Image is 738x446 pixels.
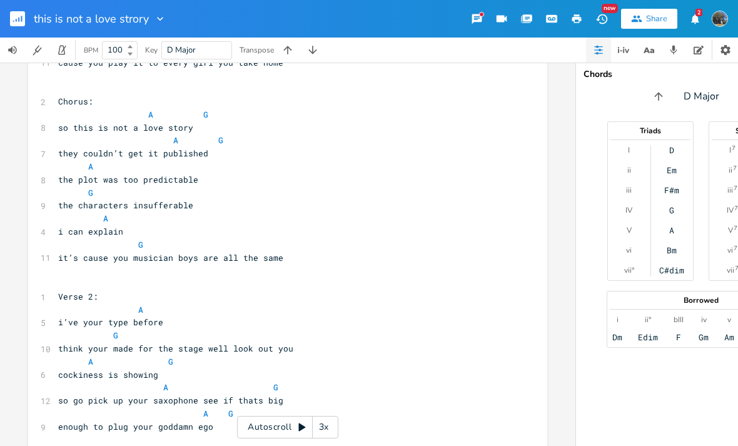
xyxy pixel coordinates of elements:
[58,395,283,406] span: so go pick up your saxophone see if thats big
[617,315,619,325] div: i
[612,332,622,342] div: Dm
[88,356,93,367] span: A
[701,315,707,325] div: iv
[58,148,208,159] span: they couldn’t get it published
[664,185,679,195] div: F#m
[602,4,618,13] div: New
[712,11,728,27] img: zoë
[58,96,93,107] span: Chorus:
[728,225,733,235] div: V
[645,315,651,325] div: ii°
[273,382,278,393] span: G
[727,245,733,255] div: vi
[313,416,335,438] div: 3x
[58,57,283,68] span: cause you play it to every girl you take home
[88,161,93,172] span: A
[699,332,709,342] div: Gm
[727,205,734,215] div: IV
[228,408,233,419] span: G
[58,200,193,211] span: the characters insufferable
[88,187,93,198] span: G
[669,205,674,215] div: G
[608,127,693,134] div: Triads
[727,185,733,195] div: iii
[84,47,98,54] div: BPM
[669,225,674,235] div: A
[626,245,632,255] div: vi
[103,213,108,224] span: A
[237,416,338,438] div: Autoscroll
[682,8,707,30] button: 2
[627,225,632,235] div: V
[167,44,196,56] span: D Major
[674,315,684,325] div: bIII
[626,185,632,195] div: iii
[727,315,731,325] div: v
[727,265,734,275] div: vii
[58,343,293,354] span: think your made for the stage well look out you
[695,9,702,16] div: 2
[203,109,208,120] span: G
[148,109,153,120] span: A
[621,9,677,29] button: Share
[625,205,632,215] div: IV
[58,122,193,133] span: so this is not a love story
[628,145,630,155] div: I
[240,46,274,54] div: Transpose
[58,369,158,380] span: cockiness is showing
[58,226,123,237] span: i can explain
[168,356,173,367] span: G
[684,89,719,104] span: D Major
[659,265,684,275] div: C#dim
[203,408,208,419] span: A
[34,13,149,24] span: this is not a love strory
[58,252,283,263] span: it’s cause you musician boys are all the same
[624,265,634,275] div: vii°
[729,165,732,175] div: ii
[734,223,737,233] sup: 7
[58,291,98,302] span: Verse 2:
[729,145,731,155] div: I
[667,245,677,255] div: Bm
[163,382,168,393] span: A
[113,330,118,341] span: G
[667,165,677,175] div: Em
[58,421,213,432] span: enough to plug your goddamn ego
[138,239,143,250] span: G
[732,143,735,153] sup: 7
[138,304,143,315] span: A
[734,183,737,193] sup: 7
[724,332,734,342] div: Am
[669,145,674,155] div: D
[733,163,737,173] sup: 7
[589,8,614,30] button: New
[734,243,737,253] sup: 7
[145,46,158,54] div: Key
[218,134,223,146] span: G
[676,332,681,342] div: F
[58,317,163,328] span: i’ve your type before
[58,174,198,185] span: the plot was too predictable
[627,165,631,175] div: ii
[173,134,178,146] span: A
[638,332,658,342] div: Edim
[734,203,738,213] sup: 7
[646,13,667,24] div: Share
